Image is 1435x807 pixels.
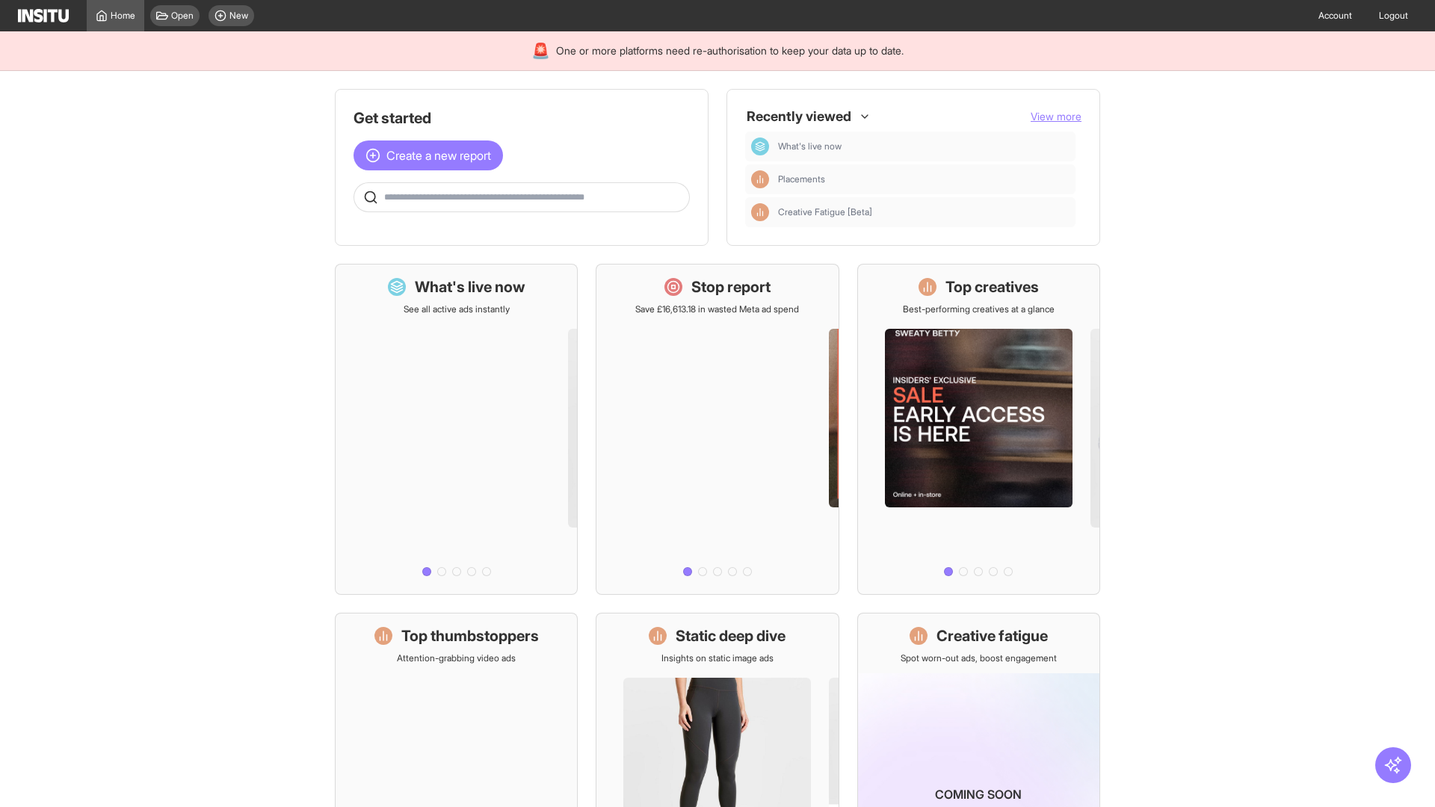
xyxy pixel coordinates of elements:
h1: Top thumbstoppers [401,625,539,646]
a: Top creativesBest-performing creatives at a glance [857,264,1100,595]
span: View more [1031,110,1081,123]
a: Stop reportSave £16,613.18 in wasted Meta ad spend [596,264,839,595]
button: Create a new report [354,140,503,170]
span: Creative Fatigue [Beta] [778,206,872,218]
p: Insights on static image ads [661,652,774,664]
span: Open [171,10,194,22]
p: Attention-grabbing video ads [397,652,516,664]
p: See all active ads instantly [404,303,510,315]
h1: Top creatives [945,276,1039,297]
p: Save £16,613.18 in wasted Meta ad spend [635,303,799,315]
span: What's live now [778,140,842,152]
h1: Get started [354,108,690,129]
div: Dashboard [751,137,769,155]
div: Insights [751,203,769,221]
span: One or more platforms need re-authorisation to keep your data up to date. [556,43,904,58]
span: Placements [778,173,1070,185]
span: New [229,10,248,22]
img: Logo [18,9,69,22]
span: Home [111,10,135,22]
h1: Static deep dive [676,625,786,646]
h1: What's live now [415,276,525,297]
h1: Stop report [691,276,771,297]
span: Placements [778,173,825,185]
span: Create a new report [386,146,491,164]
span: Creative Fatigue [Beta] [778,206,1070,218]
span: What's live now [778,140,1070,152]
p: Best-performing creatives at a glance [903,303,1055,315]
div: Insights [751,170,769,188]
div: 🚨 [531,40,550,61]
a: What's live nowSee all active ads instantly [335,264,578,595]
button: View more [1031,109,1081,124]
